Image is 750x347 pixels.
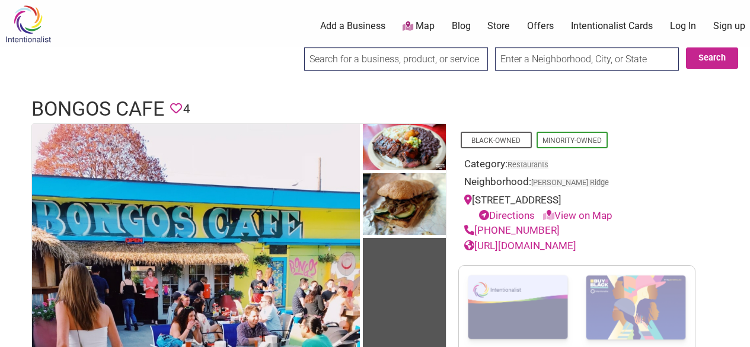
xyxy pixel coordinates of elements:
a: Directions [479,209,535,221]
a: Log In [670,20,696,33]
div: [STREET_ADDRESS] [464,193,690,223]
span: 4 [183,100,190,118]
a: Sign up [713,20,745,33]
a: Minority-Owned [542,136,602,145]
a: Restaurants [508,160,548,169]
input: Search for a business, product, or service [304,47,488,71]
a: [URL][DOMAIN_NAME] [464,240,576,252]
span: [PERSON_NAME] Ridge [531,179,609,187]
div: Category: [464,157,690,175]
div: Neighborhood: [464,174,690,193]
a: View on Map [543,209,612,221]
a: Store [487,20,510,33]
a: Map [403,20,435,33]
a: Blog [452,20,471,33]
a: Offers [527,20,554,33]
span: You must be logged in to save favorites. [170,100,182,118]
button: Search [686,47,738,69]
a: Add a Business [320,20,385,33]
a: Black-Owned [471,136,521,145]
a: [PHONE_NUMBER] [464,224,560,236]
input: Enter a Neighborhood, City, or State [495,47,679,71]
a: Intentionalist Cards [571,20,653,33]
h1: Bongos Cafe [31,95,164,123]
